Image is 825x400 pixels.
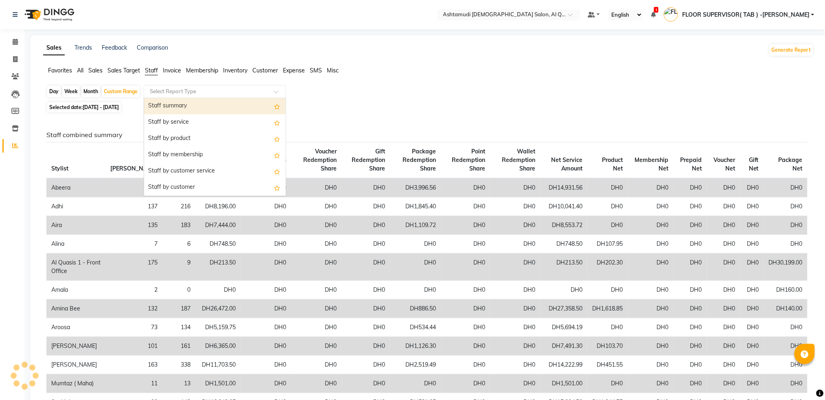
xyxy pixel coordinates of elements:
[283,67,305,74] span: Expense
[587,299,628,318] td: DH1,618.85
[105,374,162,393] td: 11
[707,197,740,216] td: DH0
[749,156,759,172] span: Gift Net
[390,254,441,281] td: DH0
[137,44,168,51] a: Comparison
[628,197,674,216] td: DH0
[674,337,707,356] td: DH0
[186,67,218,74] span: Membership
[62,86,80,97] div: Week
[144,98,286,114] div: Staff summary
[764,178,807,197] td: DH0
[144,114,286,131] div: Staff by service
[540,318,587,337] td: DH5,694.19
[490,318,540,337] td: DH0
[540,197,587,216] td: DH10,041.40
[490,281,540,299] td: DH0
[441,318,490,337] td: DH0
[390,318,441,337] td: DH534.44
[628,318,674,337] td: DH0
[162,318,195,337] td: 134
[291,374,341,393] td: DH0
[587,281,628,299] td: DH0
[46,235,105,254] td: Alina
[162,197,195,216] td: 216
[46,254,105,281] td: Al Quasis 1 - Front Office
[46,299,105,318] td: Amina Bee
[352,148,385,172] span: Gift Redemption Share
[540,299,587,318] td: DH27,358.50
[707,235,740,254] td: DH0
[105,216,162,235] td: 135
[74,44,92,51] a: Trends
[291,254,341,281] td: DH0
[490,216,540,235] td: DH0
[764,254,807,281] td: DH30,199.00
[342,318,390,337] td: DH0
[441,254,490,281] td: DH0
[241,254,291,281] td: DH0
[274,101,280,111] span: Add this report to Favorites List
[490,337,540,356] td: DH0
[102,86,140,97] div: Custom Range
[740,299,764,318] td: DH0
[674,178,707,197] td: DH0
[628,299,674,318] td: DH0
[274,134,280,144] span: Add this report to Favorites List
[46,178,105,197] td: Abeera
[707,318,740,337] td: DH0
[540,337,587,356] td: DH7,491.30
[707,216,740,235] td: DH0
[21,3,77,26] img: logo
[587,178,628,197] td: DH0
[390,299,441,318] td: DH886.50
[162,281,195,299] td: 0
[195,356,241,374] td: DH11,703.50
[707,178,740,197] td: DH0
[490,235,540,254] td: DH0
[490,356,540,374] td: DH0
[540,216,587,235] td: DH8,553.72
[43,41,65,55] a: Sales
[102,44,127,51] a: Feedback
[107,67,140,74] span: Sales Target
[342,374,390,393] td: DH0
[241,337,291,356] td: DH0
[390,356,441,374] td: DH2,519.49
[587,337,628,356] td: DH103.70
[162,254,195,281] td: 9
[764,318,807,337] td: DH0
[241,356,291,374] td: DH0
[551,156,582,172] span: Net Service Amount
[587,318,628,337] td: DH0
[764,299,807,318] td: DH140.00
[195,216,241,235] td: DH7,444.00
[195,337,241,356] td: DH6,365.00
[291,216,341,235] td: DH0
[145,67,158,74] span: Staff
[390,337,441,356] td: DH1,126.30
[714,156,735,172] span: Voucher Net
[587,216,628,235] td: DH0
[628,178,674,197] td: DH0
[162,216,195,235] td: 183
[390,374,441,393] td: DH0
[540,254,587,281] td: DH213.50
[342,281,390,299] td: DH0
[46,197,105,216] td: Adhi
[195,197,241,216] td: DH8,196.00
[441,178,490,197] td: DH0
[162,299,195,318] td: 187
[46,216,105,235] td: Aira
[105,197,162,216] td: 137
[51,165,68,172] span: Stylist
[274,118,280,127] span: Add this report to Favorites List
[664,7,678,22] img: FLOOR SUPERVISOR( TAB ) -QUSAIS
[674,374,707,393] td: DH0
[740,235,764,254] td: DH0
[274,183,280,192] span: Add this report to Favorites List
[441,235,490,254] td: DH0
[707,356,740,374] td: DH0
[274,166,280,176] span: Add this report to Favorites List
[390,235,441,254] td: DH0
